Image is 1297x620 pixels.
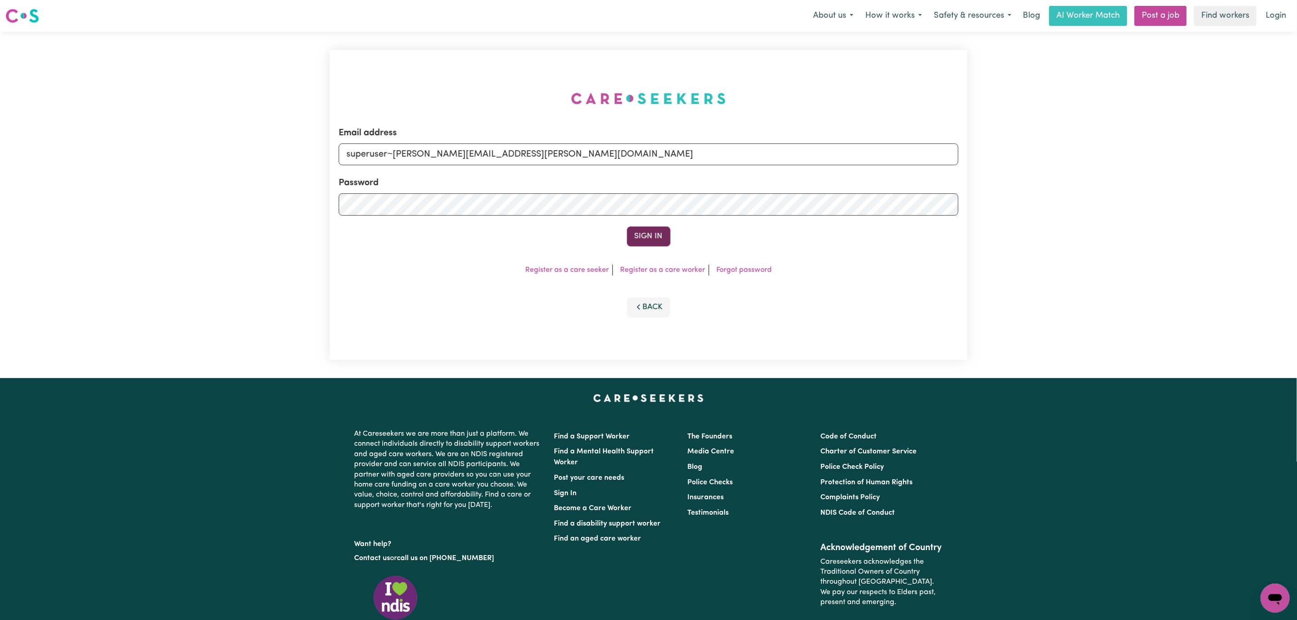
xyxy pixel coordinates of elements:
a: Blog [1017,6,1045,26]
a: Find an aged care worker [554,535,641,542]
a: Post your care needs [554,474,625,482]
p: Careseekers acknowledges the Traditional Owners of Country throughout [GEOGRAPHIC_DATA]. We pay o... [820,553,942,611]
a: Find workers [1194,6,1257,26]
a: call us on [PHONE_NUMBER] [397,555,494,562]
a: Police Checks [687,479,733,486]
a: Find a Mental Health Support Worker [554,448,654,466]
a: Insurances [687,494,724,501]
a: The Founders [687,433,732,440]
a: Media Centre [687,448,734,455]
a: Charter of Customer Service [820,448,917,455]
a: NDIS Code of Conduct [820,509,895,517]
a: Careseekers home page [593,394,704,402]
button: Sign In [627,226,671,246]
a: Post a job [1134,6,1187,26]
input: Email address [339,143,958,165]
a: Careseekers logo [5,5,39,26]
h2: Acknowledgement of Country [820,542,942,553]
a: AI Worker Match [1049,6,1127,26]
a: Sign In [554,490,577,497]
a: Contact us [355,555,390,562]
p: Want help? [355,536,543,549]
a: Code of Conduct [820,433,877,440]
a: Protection of Human Rights [820,479,912,486]
button: Safety & resources [928,6,1017,25]
a: Forgot password [716,266,772,274]
a: Testimonials [687,509,729,517]
iframe: Button to launch messaging window, conversation in progress [1261,584,1290,613]
button: How it works [859,6,928,25]
a: Find a Support Worker [554,433,630,440]
label: Email address [339,126,397,140]
img: Careseekers logo [5,8,39,24]
label: Password [339,176,379,190]
a: Login [1260,6,1292,26]
p: or [355,550,543,567]
a: Register as a care seeker [525,266,609,274]
button: About us [807,6,859,25]
p: At Careseekers we are more than just a platform. We connect individuals directly to disability su... [355,425,543,514]
button: Back [627,297,671,317]
a: Become a Care Worker [554,505,632,512]
a: Blog [687,463,702,471]
a: Police Check Policy [820,463,884,471]
a: Find a disability support worker [554,520,661,527]
a: Complaints Policy [820,494,880,501]
a: Register as a care worker [620,266,705,274]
